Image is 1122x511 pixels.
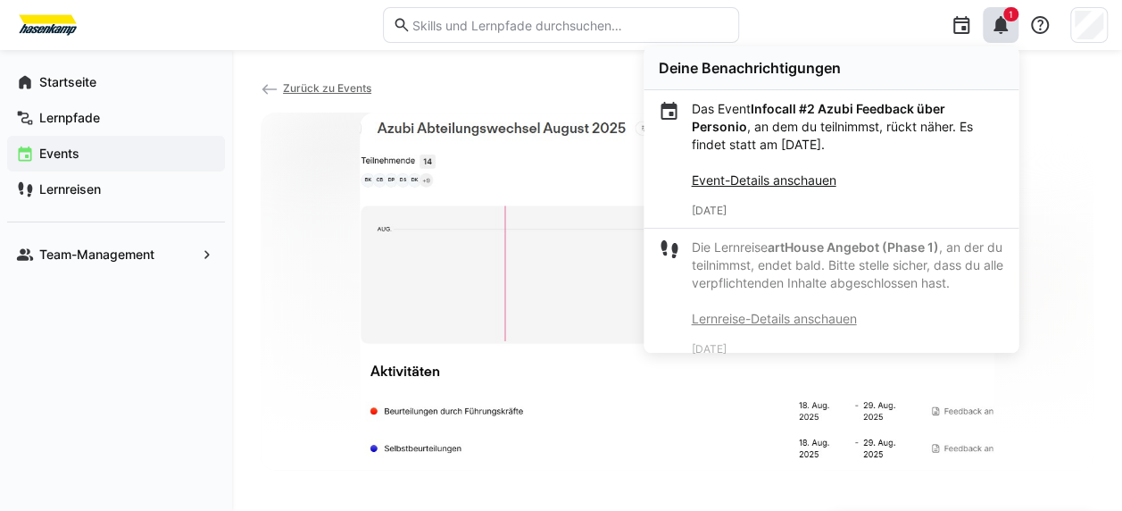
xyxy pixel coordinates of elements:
[261,81,371,95] a: Zurück zu Events
[1009,9,1013,20] span: 1
[691,311,856,326] a: Lernreise-Details anschauen
[767,239,938,255] strong: artHouse Angebot (Phase 1)
[691,342,726,356] span: [DATE]
[691,101,944,134] strong: Infocall #2 Azubi Feedback über Personio
[691,204,726,217] span: [DATE]
[283,81,371,95] span: Zurück zu Events
[691,239,1004,328] p: Die Lernreise , an der du teilnimmst, endet bald. Bitte stelle sicher, dass du alle verpflichtend...
[658,59,1004,77] div: Deine Benachrichtigungen
[691,100,1004,189] p: Das Event , an dem du teilnimmst, rückt näher. Es findet statt am [DATE].
[411,17,729,33] input: Skills und Lernpfade durchsuchen…
[691,172,835,188] a: Event-Details anschauen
